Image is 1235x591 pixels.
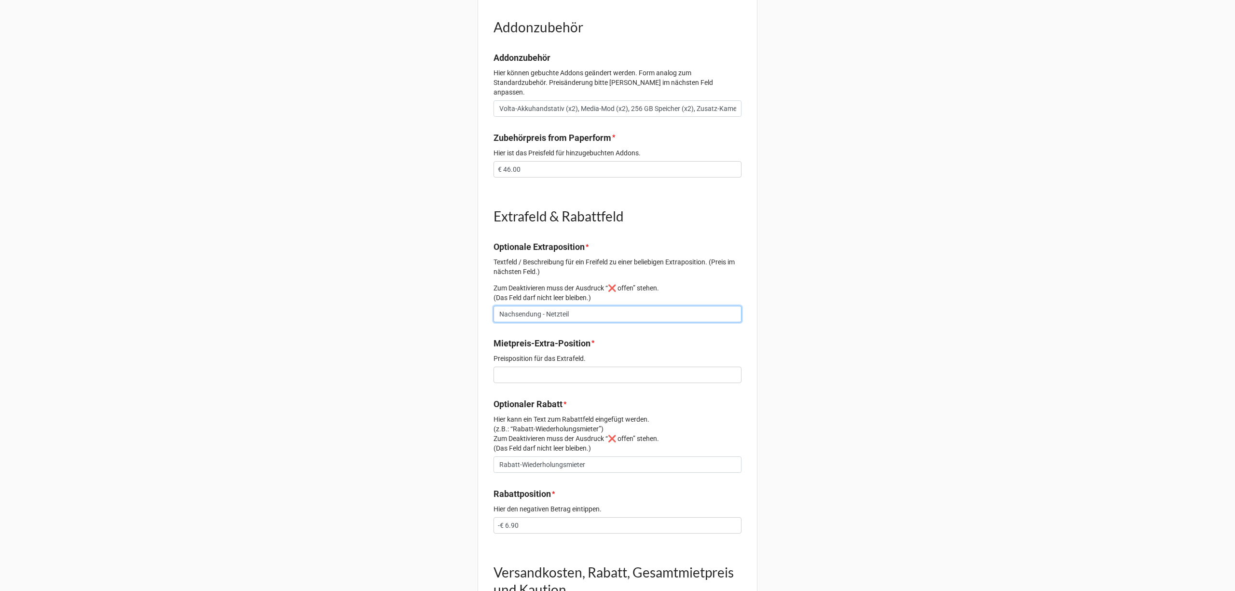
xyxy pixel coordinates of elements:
label: Optionale Extraposition [494,240,585,254]
p: Hier kann ein Text zum Rabattfeld eingefügt werden. (z.B.: “Rabatt-Wiederholungsmieter”) Zum Deak... [494,414,741,453]
label: Optionaler Rabatt [494,398,563,411]
p: Preisposition für das Extrafeld. [494,354,741,363]
label: Zubehörpreis from Paperform [494,131,611,145]
label: Rabattposition [494,487,551,501]
label: Mietpreis-Extra-Position [494,337,590,350]
h1: Addonzubehör [494,18,741,36]
p: Textfeld / Beschreibung für ein Freifeld zu einer beliebigen Extraposition. (Preis im nächsten Fe... [494,257,741,276]
p: Zum Deaktivieren muss der Ausdruck “❌ offen” stehen. (Das Feld darf nicht leer bleiben.) [494,283,741,302]
p: Hier ist das Preisfeld für hinzugebuchten Addons. [494,148,741,158]
p: Hier können gebuchte Addons geändert werden. Form analog zum Standardzubehör. Preisänderung bitte... [494,68,741,97]
label: Addonzubehör [494,51,550,65]
h1: Extrafeld & Rabattfeld [494,207,741,225]
p: Hier den negativen Betrag eintippen. [494,504,741,514]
